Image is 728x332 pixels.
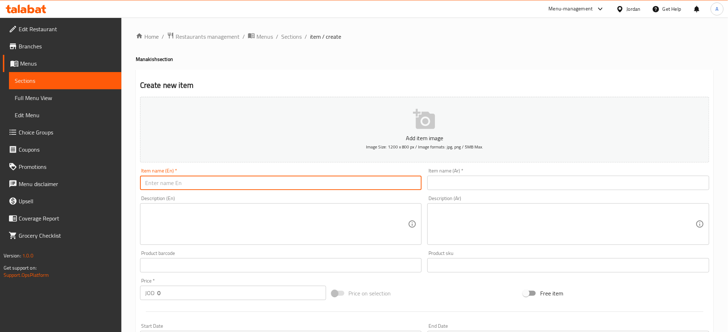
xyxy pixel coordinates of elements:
[242,32,245,41] li: /
[19,42,116,51] span: Branches
[4,270,49,280] a: Support.OpsPlatform
[19,162,116,171] span: Promotions
[157,286,326,300] input: Please enter price
[9,72,122,89] a: Sections
[136,56,714,63] h4: Manakish section
[716,5,719,13] span: A
[540,289,563,298] span: Free item
[22,251,33,260] span: 1.0.0
[15,111,116,119] span: Edit Menu
[3,158,122,175] a: Promotions
[3,210,122,227] a: Coverage Report
[162,32,164,41] li: /
[4,251,21,260] span: Version:
[427,258,709,272] input: Please enter product sku
[256,32,273,41] span: Menus
[427,176,709,190] input: Enter name Ar
[349,289,391,298] span: Price on selection
[19,180,116,188] span: Menu disclaimer
[19,128,116,137] span: Choice Groups
[136,32,714,41] nav: breadcrumb
[3,124,122,141] a: Choice Groups
[310,32,342,41] span: item / create
[19,214,116,223] span: Coverage Report
[15,76,116,85] span: Sections
[151,134,698,142] p: Add item image
[9,89,122,106] a: Full Menu View
[4,263,37,272] span: Get support on:
[9,106,122,124] a: Edit Menu
[15,94,116,102] span: Full Menu View
[19,145,116,154] span: Coupons
[19,197,116,205] span: Upsell
[3,193,122,210] a: Upsell
[3,141,122,158] a: Coupons
[140,97,709,162] button: Add item imageImage Size: 1200 x 800 px / Image formats: jpg, png / 5MB Max.
[276,32,278,41] li: /
[20,59,116,68] span: Menus
[136,32,159,41] a: Home
[305,32,307,41] li: /
[167,32,240,41] a: Restaurants management
[627,5,641,13] div: Jordan
[366,143,483,151] span: Image Size: 1200 x 800 px / Image formats: jpg, png / 5MB Max.
[140,258,422,272] input: Please enter product barcode
[549,5,593,13] div: Menu-management
[145,289,154,297] p: JOD
[248,32,273,41] a: Menus
[140,176,422,190] input: Enter name En
[3,38,122,55] a: Branches
[3,175,122,193] a: Menu disclaimer
[140,80,709,91] h2: Create new item
[3,227,122,244] a: Grocery Checklist
[3,20,122,38] a: Edit Restaurant
[281,32,302,41] a: Sections
[19,231,116,240] span: Grocery Checklist
[176,32,240,41] span: Restaurants management
[19,25,116,33] span: Edit Restaurant
[3,55,122,72] a: Menus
